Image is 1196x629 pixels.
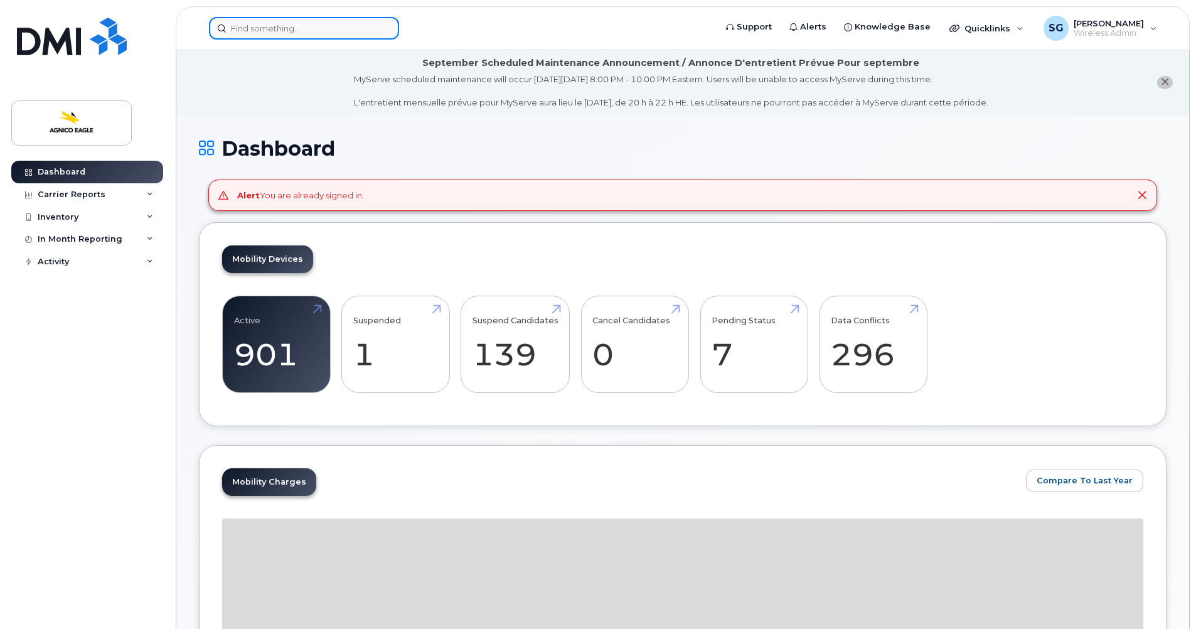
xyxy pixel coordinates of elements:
[237,190,260,200] strong: Alert
[222,468,316,496] a: Mobility Charges
[237,190,364,202] div: You are already signed in.
[712,303,796,386] a: Pending Status 7
[422,56,919,70] div: September Scheduled Maintenance Announcement / Annonce D'entretient Prévue Pour septembre
[234,303,319,386] a: Active 901
[353,303,438,386] a: Suspended 1
[222,245,313,273] a: Mobility Devices
[831,303,916,386] a: Data Conflicts 296
[592,303,677,386] a: Cancel Candidates 0
[1157,76,1173,89] button: close notification
[473,303,558,386] a: Suspend Candidates 139
[199,137,1167,159] h1: Dashboard
[1026,470,1143,492] button: Compare To Last Year
[354,73,988,109] div: MyServe scheduled maintenance will occur [DATE][DATE] 8:00 PM - 10:00 PM Eastern. Users will be u...
[1037,475,1133,487] span: Compare To Last Year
